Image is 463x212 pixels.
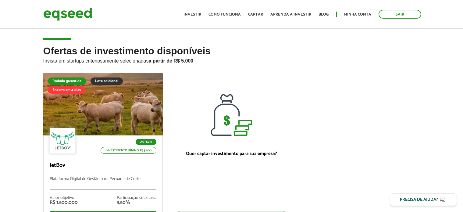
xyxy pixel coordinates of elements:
p: Investimento mínimo: R$ 5.000 [101,147,156,154]
img: EqSeed [43,6,92,22]
h2: Ofertas de investimento disponíveis [43,46,420,73]
a: Minha conta [344,13,371,16]
div: Participação societária [117,196,156,200]
div: Encerra em 4 dias [48,86,85,94]
a: Investir [183,13,201,16]
div: Rodada garantida [48,77,86,85]
div: R$ 1.500.000 [50,200,78,205]
a: Blog [319,13,329,16]
p: Agtech [136,139,156,145]
p: Quer captar investimento para sua empresa? [178,151,285,156]
p: JetBov [50,162,156,169]
a: Captar [248,13,263,16]
p: Invista em startups criteriosamente selecionadas [43,56,420,64]
div: Valor objetivo [50,196,78,200]
p: Plataforma Digital de Gestão para Pecuária de Corte [50,177,156,190]
a: Sair [379,10,421,19]
a: Como funciona [208,13,241,16]
strong: a partir de R$ 5.000 [149,58,194,63]
div: 3,50% [117,200,156,205]
div: Lote adicional [91,77,123,85]
a: Aprenda a investir [270,13,311,16]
